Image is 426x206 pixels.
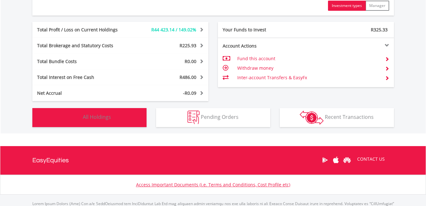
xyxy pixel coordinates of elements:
span: Recent Transactions [325,113,374,120]
div: Net Accrual [32,90,135,96]
a: Google Play [319,150,331,170]
a: CONTACT US [353,150,389,168]
td: Withdraw money [237,63,380,73]
img: transactions-zar-wht.png [300,111,324,125]
div: Total Interest on Free Cash [32,74,135,80]
img: holdings-wht.png [68,111,82,124]
span: -R0.09 [183,90,196,96]
button: Recent Transactions [280,108,394,127]
span: R486.00 [180,74,196,80]
span: R0.00 [185,58,196,64]
a: Apple [331,150,342,170]
span: All Holdings [83,113,111,120]
a: EasyEquities [32,146,69,175]
div: Total Profit / Loss on Current Holdings [32,27,135,33]
span: Pending Orders [201,113,239,120]
div: Total Bundle Costs [32,58,135,65]
span: R325.33 [371,27,388,33]
span: R225.93 [180,42,196,48]
button: Manager [365,1,389,11]
div: Your Funds to Invest [218,27,306,33]
button: All Holdings [32,108,147,127]
button: Pending Orders [156,108,270,127]
a: Huawei [342,150,353,170]
td: Inter-account Transfers & EasyFx [237,73,380,82]
td: Fund this account [237,54,380,63]
span: R44 423.14 / 149.02% [151,27,196,33]
button: Investment types [328,1,366,11]
img: pending_instructions-wht.png [187,111,200,124]
div: Total Brokerage and Statutory Costs [32,42,135,49]
div: Account Actions [218,43,306,49]
a: Access Important Documents (i.e. Terms and Conditions, Cost Profile etc) [136,182,290,188]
